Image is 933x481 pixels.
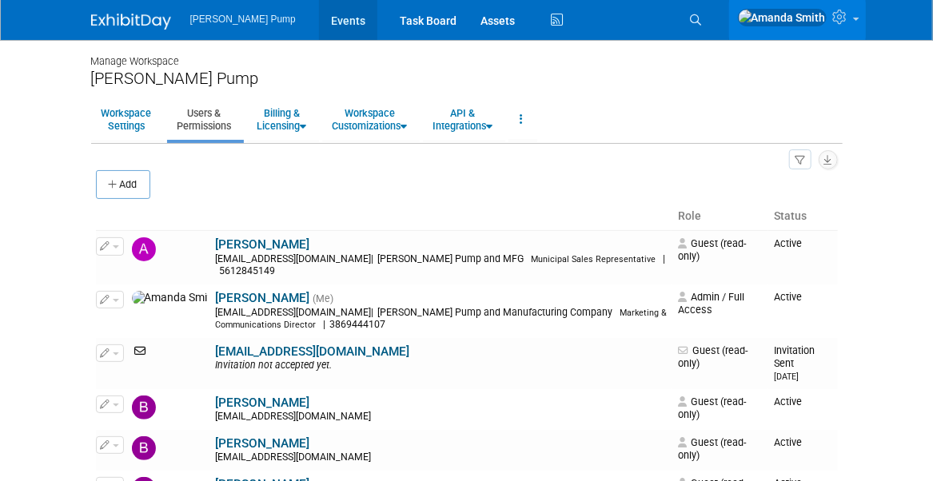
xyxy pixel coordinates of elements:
span: 3869444107 [326,319,391,330]
span: (Me) [313,293,334,304]
img: Brian Lee [132,436,156,460]
span: 5612845149 [216,265,281,276]
span: Guest (read-only) [678,237,746,262]
div: [EMAIL_ADDRESS][DOMAIN_NAME] [216,253,668,278]
a: [PERSON_NAME] [216,396,310,410]
div: Manage Workspace [91,40,843,69]
a: API &Integrations [423,100,504,139]
th: Role [672,203,768,230]
img: ExhibitDay [91,14,171,30]
span: Admin / Full Access [678,291,744,316]
img: Bobby Zitzka [132,396,156,419]
div: [EMAIL_ADDRESS][DOMAIN_NAME] [216,411,668,423]
div: [EMAIL_ADDRESS][DOMAIN_NAME] [216,451,668,464]
img: Amanda Smith [132,291,208,305]
a: [PERSON_NAME] [216,237,310,252]
span: Guest (read-only) [678,344,748,369]
span: Invitation Sent [775,344,815,382]
span: Active [775,237,803,249]
span: Municipal Sales Representative [532,254,656,264]
span: | [372,307,374,318]
a: [PERSON_NAME] [216,436,310,451]
span: Active [775,291,803,303]
div: Invitation not accepted yet. [216,360,668,372]
th: Status [768,203,838,230]
span: Guest (read-only) [678,396,746,420]
span: | [372,253,374,264]
img: Allan Curry [132,237,156,261]
a: Billing &Licensing [247,100,317,139]
span: [PERSON_NAME] Pump [190,14,296,25]
small: [DATE] [775,372,799,382]
a: [PERSON_NAME] [216,291,310,305]
span: | [324,319,326,330]
span: | [664,253,666,264]
img: Amanda Smith [738,9,827,26]
span: [PERSON_NAME] Pump and MFG [374,253,529,264]
span: Active [775,396,803,407]
a: WorkspaceSettings [91,100,162,139]
span: Guest (read-only) [678,436,746,461]
div: [EMAIL_ADDRESS][DOMAIN_NAME] [216,307,668,332]
span: Active [775,436,803,448]
button: Add [96,170,150,199]
a: [EMAIL_ADDRESS][DOMAIN_NAME] [216,344,410,359]
div: [PERSON_NAME] Pump [91,69,843,89]
span: [PERSON_NAME] Pump and Manufacturing Company [374,307,618,318]
a: Users &Permissions [167,100,242,139]
a: WorkspaceCustomizations [322,100,418,139]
